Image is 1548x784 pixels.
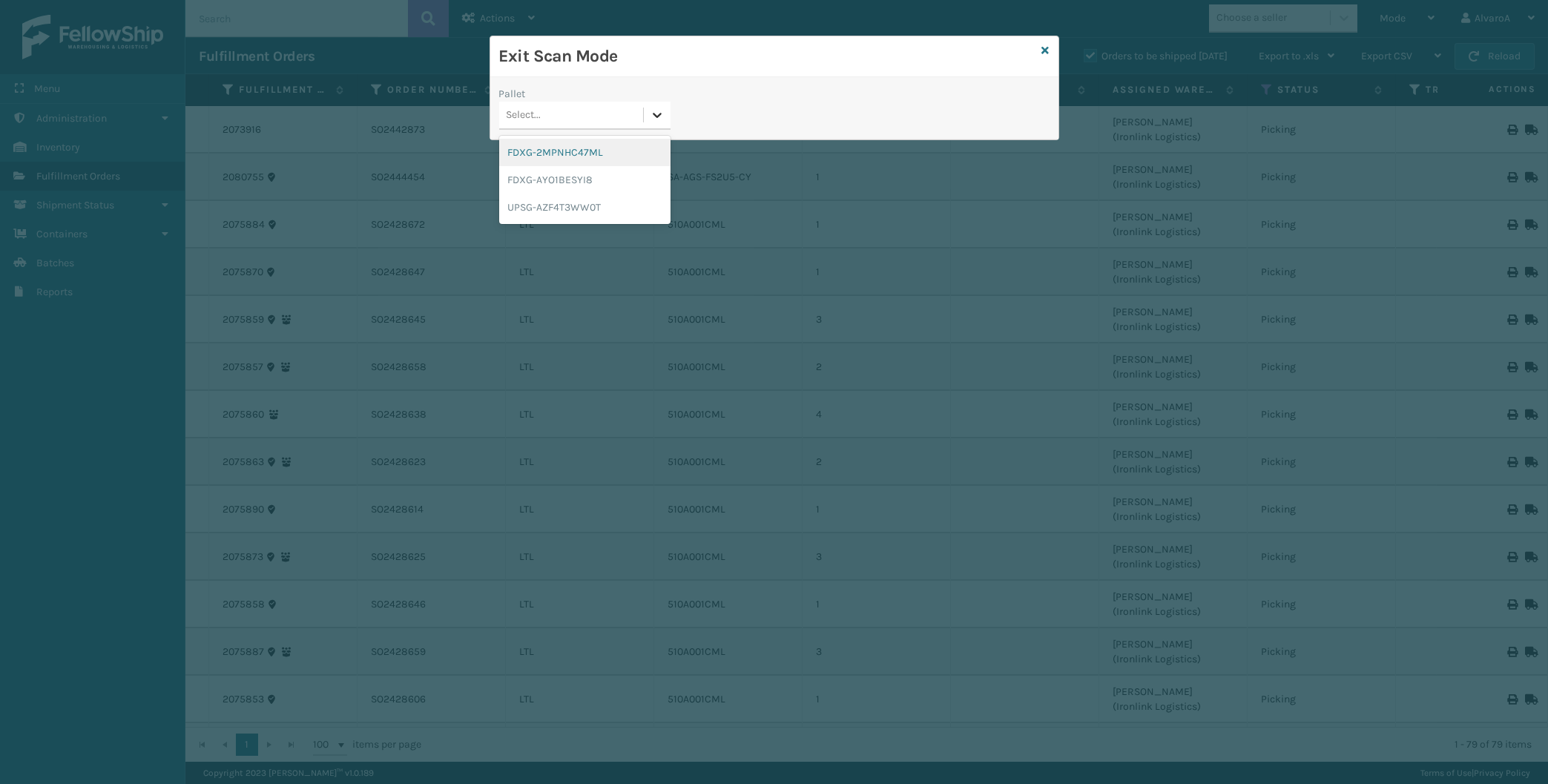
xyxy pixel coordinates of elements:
h3: Exit Scan Mode [499,45,1036,67]
div: Select... [507,108,541,123]
div: UPSG-AZF4T3WW0T [499,194,671,221]
div: FDXG-2MPNHC47ML [499,139,671,166]
div: FDXG-AYO1BESYI8 [499,166,671,194]
label: Pallet [499,86,526,102]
